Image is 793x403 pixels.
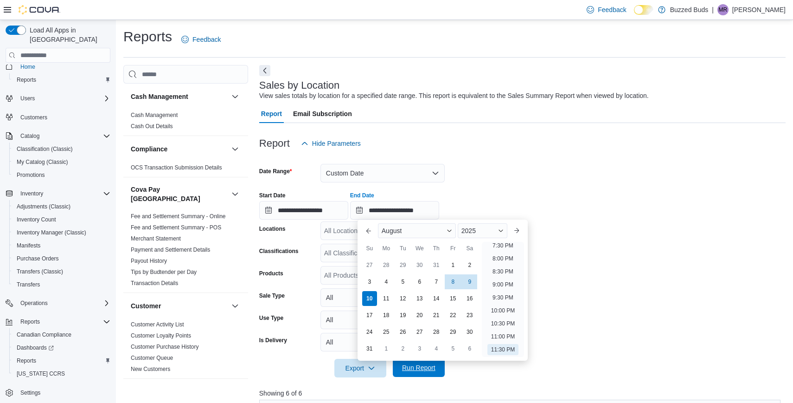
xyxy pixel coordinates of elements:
[17,188,47,199] button: Inventory
[131,123,173,130] a: Cash Out Details
[13,355,40,366] a: Reports
[131,224,221,231] span: Fee and Settlement Summary - POS
[131,92,188,101] h3: Cash Management
[17,298,110,309] span: Operations
[17,281,40,288] span: Transfers
[446,341,460,356] div: day-5
[17,331,71,338] span: Canadian Compliance
[230,143,241,155] button: Compliance
[396,241,410,256] div: Tu
[362,241,377,256] div: Su
[13,355,110,366] span: Reports
[20,132,39,140] span: Catalog
[462,274,477,289] div: day-9
[131,123,173,130] span: Cash Out Details
[17,229,86,236] span: Inventory Manager (Classic)
[462,241,477,256] div: Sa
[462,325,477,339] div: day-30
[17,188,110,199] span: Inventory
[20,63,35,71] span: Home
[350,201,439,220] input: Press the down key to enter a popover containing a calendar. Press the escape key to close the po...
[9,73,114,86] button: Reports
[9,354,114,367] button: Reports
[429,258,444,273] div: day-31
[412,325,427,339] div: day-27
[320,288,445,307] button: All
[732,4,786,15] p: [PERSON_NAME]
[670,4,709,15] p: Buzzed Buds
[13,240,44,251] a: Manifests
[230,188,241,200] button: Cova Pay [GEOGRAPHIC_DATA]
[634,5,653,15] input: Dark Mode
[131,213,226,220] a: Fee and Settlement Summary - Online
[13,227,90,238] a: Inventory Manager (Classic)
[131,258,167,264] a: Payout History
[487,344,518,355] li: 11:30 PM
[2,386,114,399] button: Settings
[17,76,36,84] span: Reports
[9,226,114,239] button: Inventory Manager (Classic)
[396,341,410,356] div: day-2
[412,241,427,256] div: We
[13,342,58,353] a: Dashboards
[13,329,75,340] a: Canadian Compliance
[412,291,427,306] div: day-13
[396,274,410,289] div: day-5
[396,291,410,306] div: day-12
[412,341,427,356] div: day-3
[13,201,74,212] a: Adjustments (Classic)
[131,355,173,361] a: Customer Queue
[446,308,460,323] div: day-22
[131,164,222,171] span: OCS Transaction Submission Details
[320,311,445,329] button: All
[489,279,517,290] li: 9:00 PM
[259,65,270,76] button: Next
[362,308,377,323] div: day-17
[361,257,478,357] div: August, 2025
[131,321,184,328] a: Customer Activity List
[9,200,114,213] button: Adjustments (Classic)
[13,266,67,277] a: Transfers (Classic)
[361,223,376,238] button: Previous Month
[13,368,110,379] span: Washington CCRS
[429,274,444,289] div: day-7
[482,242,524,357] ul: Time
[13,266,110,277] span: Transfers (Classic)
[17,316,44,327] button: Reports
[17,60,110,72] span: Home
[2,59,114,73] button: Home
[9,252,114,265] button: Purchase Orders
[230,300,241,312] button: Customer
[17,316,110,327] span: Reports
[17,112,51,123] a: Customers
[382,227,402,234] span: August
[131,111,178,119] span: Cash Management
[396,325,410,339] div: day-26
[17,216,56,223] span: Inventory Count
[379,308,394,323] div: day-18
[259,138,290,149] h3: Report
[17,111,110,123] span: Customers
[131,332,191,339] a: Customer Loyalty Points
[131,366,170,372] a: New Customers
[2,110,114,124] button: Customers
[259,225,286,233] label: Locations
[9,239,114,252] button: Manifests
[259,292,285,299] label: Sale Type
[131,301,228,311] button: Customer
[13,156,110,168] span: My Catalog (Classic)
[131,268,197,276] span: Tips by Budtender per Day
[26,26,110,44] span: Load All Apps in [GEOGRAPHIC_DATA]
[712,4,714,15] p: |
[123,319,248,378] div: Customer
[131,92,228,101] button: Cash Management
[462,258,477,273] div: day-2
[13,227,110,238] span: Inventory Manager (Classic)
[13,143,77,155] a: Classification (Classic)
[489,253,517,264] li: 8:00 PM
[13,74,40,85] a: Reports
[131,185,228,203] h3: Cova Pay [GEOGRAPHIC_DATA]
[17,93,110,104] span: Users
